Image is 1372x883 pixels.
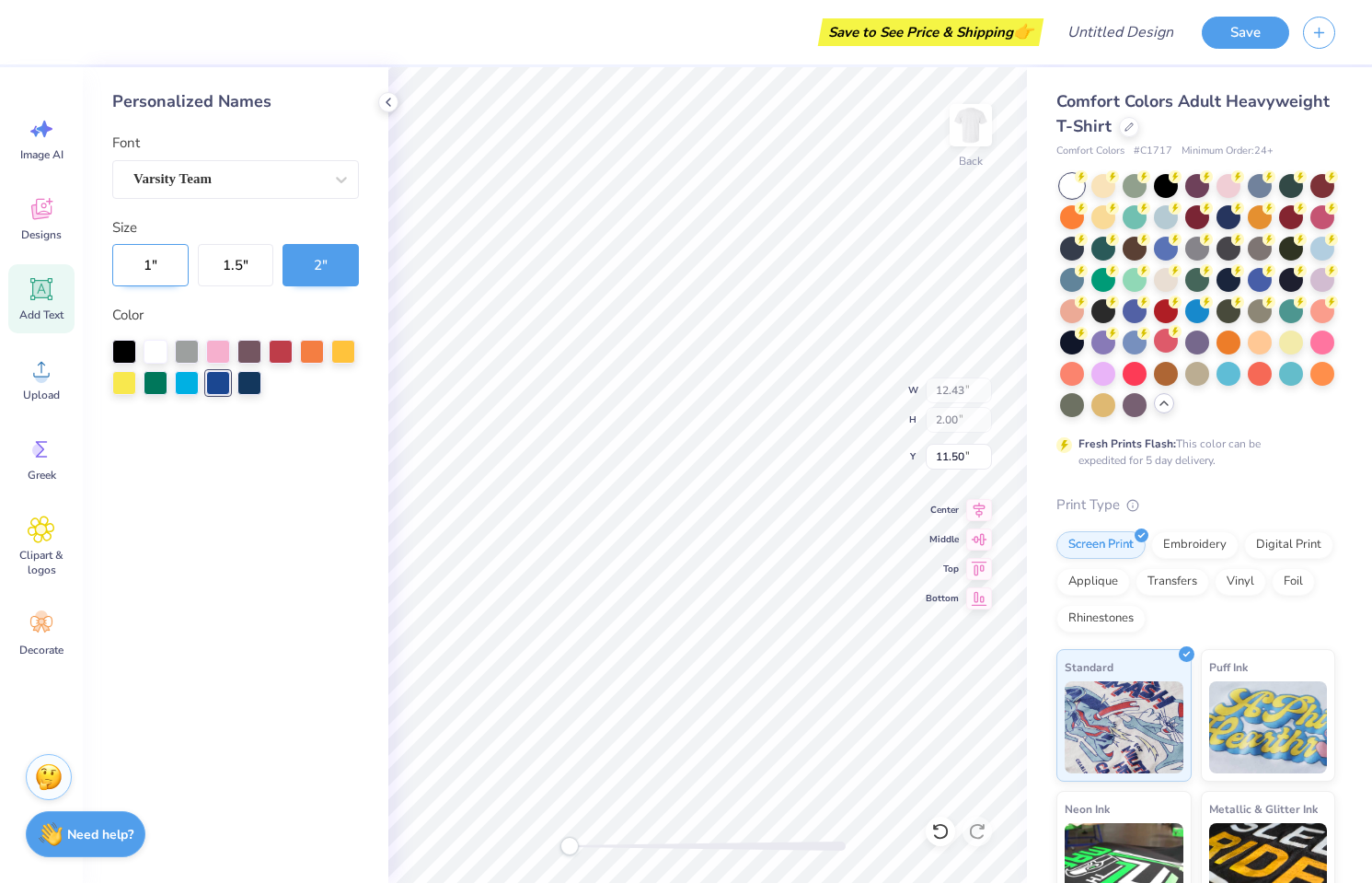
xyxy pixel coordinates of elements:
div: Vinyl [1215,568,1266,596]
button: Save [1202,17,1289,49]
div: Embroidery [1151,531,1239,559]
div: Rhinestones [1056,605,1146,633]
div: Transfers [1136,568,1209,596]
span: Clipart & logos [11,548,72,577]
span: Comfort Colors Adult Heavyweight T-Shirt [1056,90,1330,137]
span: Center [926,503,959,517]
div: Accessibility label [560,837,579,855]
label: Color [112,305,359,326]
span: Top [926,562,959,576]
label: Size [112,217,137,238]
label: Font [112,133,140,154]
span: # C1717 [1134,144,1172,159]
strong: Fresh Prints Flash: [1078,436,1176,451]
div: Personalized Names [112,89,359,114]
button: 1.5" [198,244,274,286]
span: Standard [1065,657,1113,677]
button: 2" [282,244,359,286]
span: Bottom [926,591,959,606]
span: Decorate [19,643,63,657]
span: Middle [926,532,959,547]
span: Comfort Colors [1056,144,1124,159]
span: Image AI [20,147,63,162]
span: Minimum Order: 24 + [1182,144,1274,159]
strong: Need help? [67,826,133,843]
span: Greek [28,468,56,482]
span: Metallic & Glitter Ink [1209,799,1318,819]
span: Designs [21,227,62,242]
div: Applique [1056,568,1130,596]
div: Digital Print [1244,531,1333,559]
div: Foil [1272,568,1315,596]
span: Upload [23,388,60,402]
span: Neon Ink [1065,799,1110,819]
img: Standard [1065,681,1183,773]
input: Untitled Design [1053,14,1188,51]
span: Puff Ink [1209,657,1248,677]
div: Save to See Price & Shipping [823,18,1039,46]
img: Back [952,107,989,144]
div: Print Type [1056,494,1335,516]
div: Screen Print [1056,531,1146,559]
div: This color can be expedited for 5 day delivery. [1078,436,1305,469]
span: 👉 [1013,20,1033,42]
div: Back [959,153,983,169]
button: 1" [112,244,189,286]
span: Add Text [19,308,63,322]
img: Puff Ink [1209,681,1328,773]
